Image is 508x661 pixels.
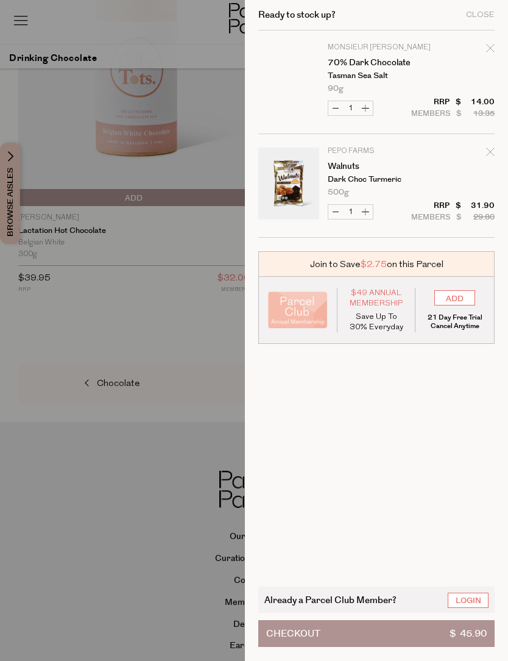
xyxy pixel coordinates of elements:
input: ADD [434,290,475,305]
button: Checkout$ 45.90 [258,620,495,647]
input: QTY Walnuts [343,205,358,219]
p: Pepo Farms [328,148,422,155]
a: Login [448,593,489,608]
span: $49 Annual Membership [347,288,406,309]
span: $2.75 [361,258,387,271]
span: Already a Parcel Club Member? [264,593,397,607]
a: Walnuts [328,162,422,171]
a: 70% Dark Chocolate [328,59,422,67]
h2: Ready to stock up? [258,10,336,20]
span: 90g [328,85,344,93]
div: Remove 70% Dark Chocolate [486,42,495,59]
p: Dark Choc Turmeric [328,176,422,184]
span: 500g [328,188,349,196]
p: Save Up To 30% Everyday [347,312,406,332]
p: Tasman Sea Salt [328,72,422,80]
div: Remove Walnuts [486,146,495,162]
span: Checkout [266,621,320,646]
div: Close [466,11,495,19]
p: 21 Day Free Trial Cancel Anytime [425,313,485,330]
div: Join to Save on this Parcel [258,251,495,277]
input: QTY 70% Dark Chocolate [343,101,358,115]
span: $ 45.90 [450,621,487,646]
p: Monsieur [PERSON_NAME] [328,44,422,51]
